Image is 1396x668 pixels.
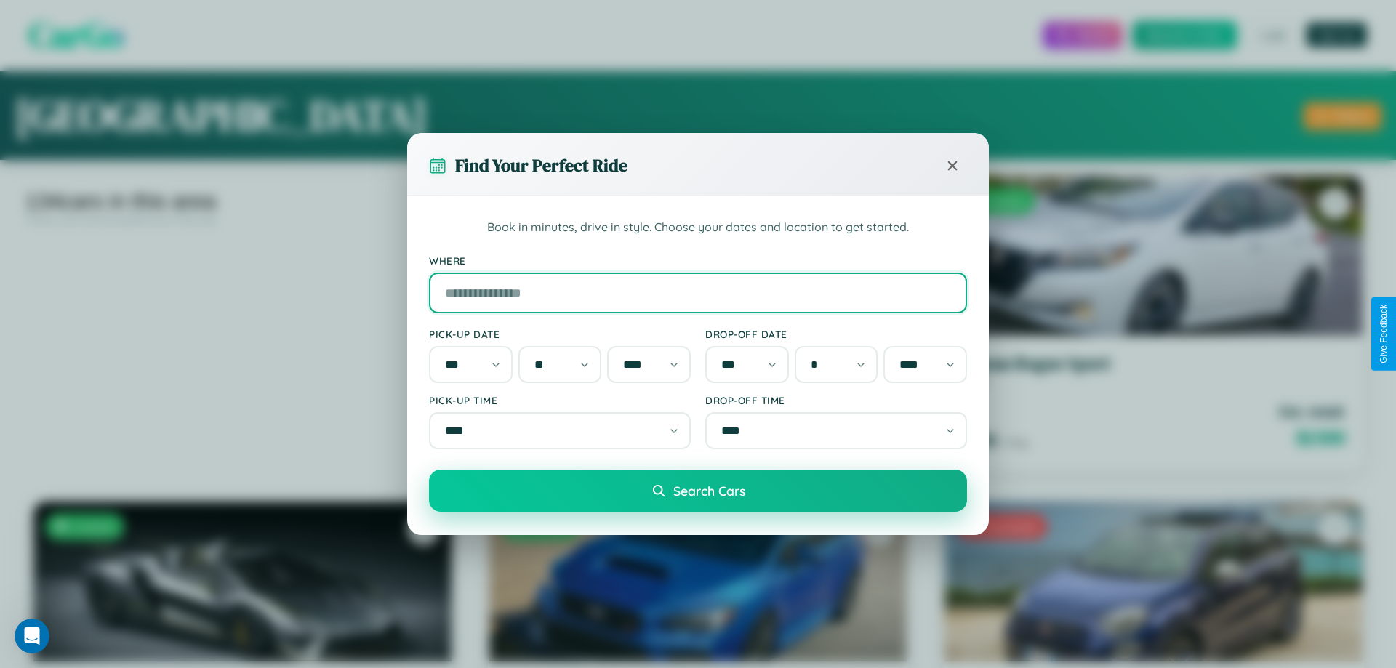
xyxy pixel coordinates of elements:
[429,470,967,512] button: Search Cars
[455,153,627,177] h3: Find Your Perfect Ride
[673,483,745,499] span: Search Cars
[705,328,967,340] label: Drop-off Date
[705,394,967,406] label: Drop-off Time
[429,254,967,267] label: Where
[429,328,691,340] label: Pick-up Date
[429,394,691,406] label: Pick-up Time
[429,218,967,237] p: Book in minutes, drive in style. Choose your dates and location to get started.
